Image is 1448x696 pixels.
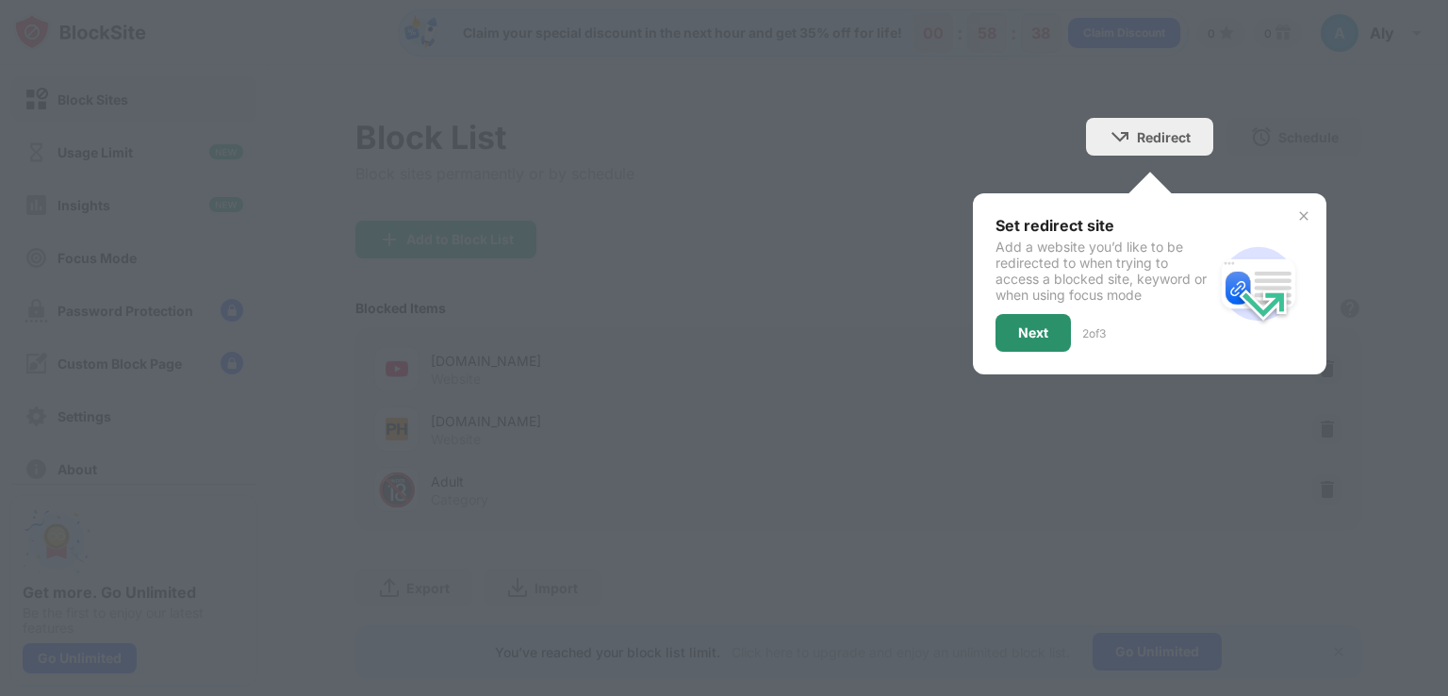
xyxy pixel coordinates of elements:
div: Next [1018,325,1048,340]
div: Set redirect site [995,216,1213,235]
img: x-button.svg [1296,208,1311,224]
div: Add a website you’d like to be redirected to when trying to access a blocked site, keyword or whe... [995,239,1213,303]
div: 2 of 3 [1082,326,1106,340]
div: Redirect [1137,129,1191,145]
img: redirect.svg [1213,239,1304,329]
